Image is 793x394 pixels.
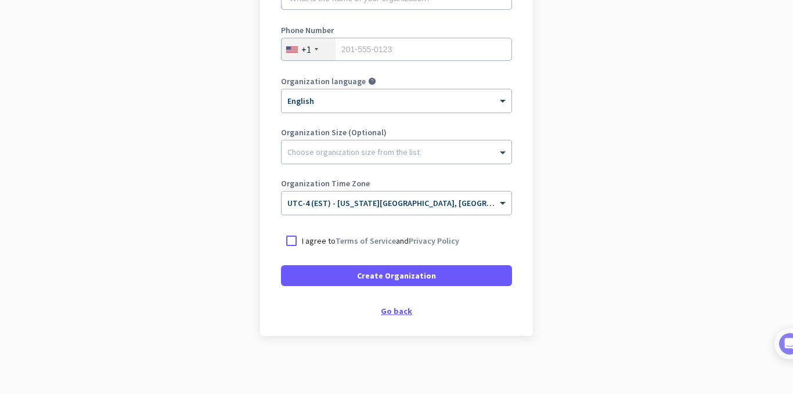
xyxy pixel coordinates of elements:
[302,235,459,247] p: I agree to and
[281,77,366,85] label: Organization language
[336,236,396,246] a: Terms of Service
[368,77,376,85] i: help
[281,128,512,136] label: Organization Size (Optional)
[281,38,512,61] input: 201-555-0123
[281,179,512,187] label: Organization Time Zone
[281,26,512,34] label: Phone Number
[409,236,459,246] a: Privacy Policy
[357,270,436,281] span: Create Organization
[301,44,311,55] div: +1
[281,307,512,315] div: Go back
[281,265,512,286] button: Create Organization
